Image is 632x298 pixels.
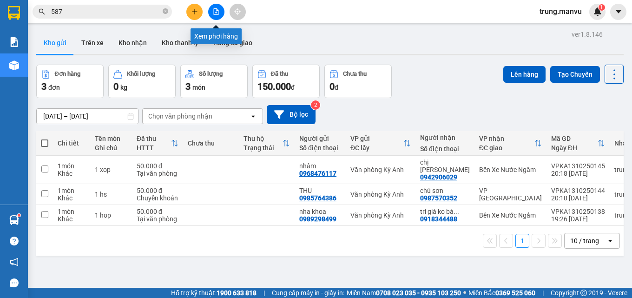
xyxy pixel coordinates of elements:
input: Tìm tên, số ĐT hoặc mã đơn [51,7,161,17]
div: 50.000 đ [137,162,178,170]
div: 1 hs [95,191,127,198]
div: Xem phơi hàng [191,28,242,44]
div: Đơn hàng [55,71,80,77]
div: VP nhận [479,135,534,142]
button: file-add [208,4,224,20]
img: solution-icon [9,37,19,47]
div: 0987570352 [420,194,457,202]
sup: 2 [311,100,320,110]
div: Chuyển khoản [137,194,178,202]
strong: 0708 023 035 - 0935 103 250 [376,289,461,297]
strong: 0369 525 060 [495,289,535,297]
div: Bến Xe Nước Ngầm [479,166,542,173]
span: 150.000 [257,81,291,92]
div: Tại văn phòng [137,215,178,223]
span: question-circle [10,237,19,245]
span: Hỗ trợ kỹ thuật: [171,288,257,298]
div: Đã thu [271,71,288,77]
div: Người nhận [420,134,470,141]
button: 1 [515,234,529,248]
div: 1 xop [95,166,127,173]
div: 50.000 đ [137,187,178,194]
span: đ [291,84,295,91]
div: nhâm [299,162,341,170]
div: Gửi: Văn phòng Kỳ Anh [7,54,77,74]
span: caret-down [614,7,623,16]
button: Chưa thu0đ [324,65,392,98]
span: 3 [185,81,191,92]
div: VPKA1310250145 [551,162,605,170]
span: | [542,288,544,298]
button: Lên hàng [503,66,546,83]
button: Số lượng3món [180,65,248,98]
div: Thu hộ [244,135,283,142]
div: Đã thu [137,135,171,142]
div: Khác [58,194,86,202]
div: Văn phòng Kỳ Anh [350,191,411,198]
div: Tại văn phòng [137,170,178,177]
div: 0989298499 [299,215,336,223]
span: ... [454,208,459,215]
img: warehouse-icon [9,60,19,70]
div: Mã GD [551,135,598,142]
span: plus [191,8,198,15]
span: 1 [600,4,603,11]
div: 0942906029 [420,173,457,181]
svg: open [250,113,257,120]
div: Văn phòng Kỳ Anh [350,166,411,173]
div: Số điện thoại [420,145,470,152]
span: close-circle [163,8,168,14]
div: Số điện thoại [299,144,341,152]
div: 1 món [58,162,86,170]
span: trung.manvu [532,6,589,17]
span: đơn [48,84,60,91]
button: Đã thu150.000đ [252,65,320,98]
span: 0 [113,81,118,92]
span: ⚪️ [463,291,466,295]
div: Trạng thái [244,144,283,152]
img: logo-vxr [8,6,20,20]
button: Bộ lọc [267,105,316,124]
div: Số lượng [199,71,223,77]
span: close-circle [163,7,168,16]
span: món [192,84,205,91]
th: Toggle SortBy [546,131,610,156]
button: Kho gửi [36,32,74,54]
button: Trên xe [74,32,111,54]
button: Kho nhận [111,32,154,54]
button: aim [230,4,246,20]
div: VP [GEOGRAPHIC_DATA] [479,187,542,202]
div: 19:26 [DATE] [551,215,605,223]
span: 0 [329,81,335,92]
div: HTTT [137,144,171,152]
div: Ghi chú [95,144,127,152]
span: message [10,278,19,287]
text: VPKA1310250145 [42,39,116,49]
div: 20:10 [DATE] [551,194,605,202]
div: 1 hop [95,212,127,219]
span: 3 [41,81,46,92]
button: Khối lượng0kg [108,65,176,98]
div: Ngày ĐH [551,144,598,152]
div: 0985764386 [299,194,336,202]
button: caret-down [610,4,626,20]
div: Khác [58,215,86,223]
div: 20:18 [DATE] [551,170,605,177]
span: Cung cấp máy in - giấy in: [272,288,344,298]
div: 10 / trang [570,236,599,245]
div: VPKA1310250144 [551,187,605,194]
th: Toggle SortBy [474,131,546,156]
div: Người gửi [299,135,341,142]
div: chú sơn [420,187,470,194]
span: file-add [213,8,219,15]
th: Toggle SortBy [239,131,295,156]
button: plus [186,4,203,20]
span: | [263,288,265,298]
span: đ [335,84,338,91]
div: Nhận: Bến Xe Nước Ngầm [81,54,151,74]
sup: 1 [599,4,605,11]
img: warehouse-icon [9,215,19,225]
div: ver 1.8.146 [572,29,603,40]
img: icon-new-feature [593,7,602,16]
input: Select a date range. [37,109,138,124]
